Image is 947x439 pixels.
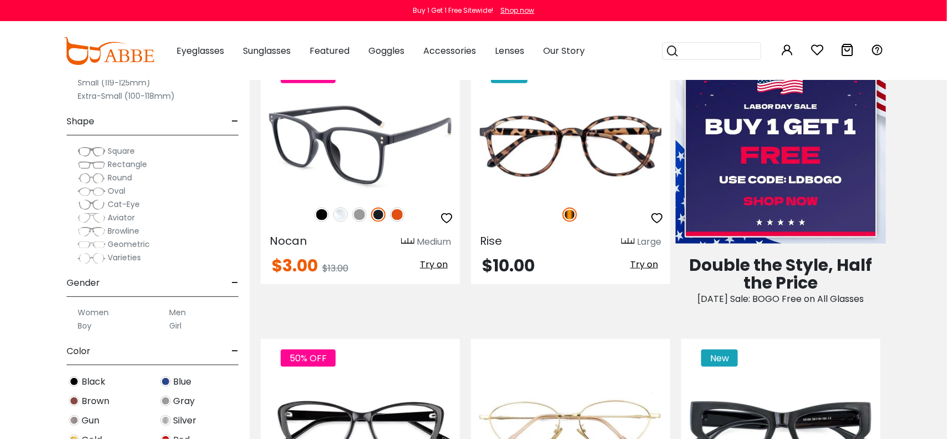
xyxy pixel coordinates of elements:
span: Goggles [368,44,404,57]
span: Square [108,145,135,157]
img: Silver [160,415,171,426]
label: Small (119-125mm) [78,76,150,89]
img: size ruler [621,238,635,246]
span: - [231,338,239,365]
img: Tortoise [563,208,577,222]
span: Silver [173,414,196,427]
span: Sunglasses [243,44,291,57]
span: - [231,270,239,296]
img: Clear [333,208,348,222]
span: $13.00 [322,262,348,275]
span: [DATE] Sale: BOGO Free on All Glasses [698,292,864,305]
span: Rise [480,233,502,249]
span: Accessories [423,44,476,57]
img: Oval.png [78,186,105,197]
a: Shop now [495,6,534,15]
span: Brown [82,395,109,408]
span: New [701,350,738,367]
img: Varieties.png [78,253,105,264]
img: Tortoise Rise - Plastic ,Adjust Nose Pads [471,95,670,195]
span: Gun [82,414,99,427]
label: Boy [78,319,92,332]
span: Blue [173,375,191,388]
span: Lenses [495,44,524,57]
span: Eyeglasses [176,44,224,57]
span: 50% OFF [281,350,336,367]
img: Blue [160,376,171,387]
label: Women [78,306,109,319]
span: $3.00 [272,254,318,277]
button: Try on [627,258,661,272]
span: Try on [630,258,658,271]
img: Square.png [78,146,105,157]
img: Gun [69,415,79,426]
span: - [231,108,239,135]
img: abbeglasses.com [63,37,154,65]
img: Aviator.png [78,213,105,224]
span: Oval [108,185,125,196]
span: Geometric [108,239,150,250]
div: Medium [417,235,451,249]
button: Try on [417,258,451,272]
span: Color [67,338,90,365]
div: Large [637,235,661,249]
img: Gray [160,396,171,406]
img: Cat-Eye.png [78,199,105,210]
span: Gray [173,395,195,408]
span: Try on [420,258,448,271]
label: Extra-Small (100-118mm) [78,89,175,103]
span: Our Story [543,44,585,57]
img: Gray [352,208,367,222]
span: Aviator [108,212,135,223]
span: Browline [108,225,139,236]
div: Buy 1 Get 1 Free Sitewide! [413,6,493,16]
span: Round [108,172,132,183]
img: Rectangle.png [78,159,105,170]
span: Cat-Eye [108,199,140,210]
span: $10.00 [482,254,535,277]
img: Black [315,208,329,222]
img: size ruler [401,238,414,246]
img: Labor Day Sale [676,55,886,244]
img: Orange [390,208,404,222]
span: Gender [67,270,100,296]
label: Girl [169,319,181,332]
span: Featured [310,44,350,57]
img: Browline.png [78,226,105,237]
img: Brown [69,396,79,406]
img: Matte-black Nocan - TR ,Universal Bridge Fit [261,95,460,195]
img: Geometric.png [78,239,105,250]
label: Men [169,306,186,319]
span: Nocan [270,233,307,249]
img: Matte Black [371,208,386,222]
div: Shop now [500,6,534,16]
span: Black [82,375,105,388]
span: Varieties [108,252,141,263]
span: Rectangle [108,159,147,170]
span: Shape [67,108,94,135]
span: Double the Style, Half the Price [690,253,873,295]
img: Black [69,376,79,387]
img: Round.png [78,173,105,184]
